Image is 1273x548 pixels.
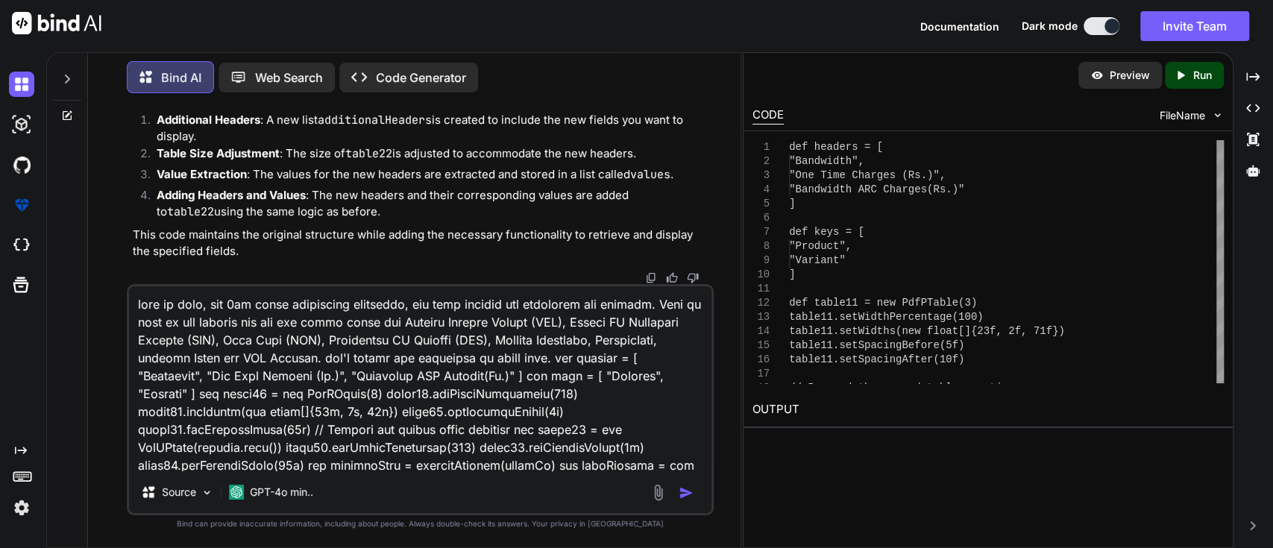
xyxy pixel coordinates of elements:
[687,272,699,284] img: dislike
[920,20,999,33] span: Documentation
[161,69,201,86] p: Bind AI
[1211,109,1224,122] img: chevron down
[1193,68,1212,83] p: Run
[9,233,34,258] img: cloudideIcon
[1140,11,1249,41] button: Invite Team
[752,338,770,353] div: 15
[752,140,770,154] div: 1
[789,141,883,153] span: def headers = [
[752,169,770,183] div: 3
[789,382,1014,394] span: // Removed the second table creation
[789,240,852,252] span: "Product",
[145,187,711,221] li: : The new headers and their corresponding values are added to using the same logic as before.
[679,485,694,500] img: icon
[752,211,770,225] div: 6
[229,485,244,500] img: GPT-4o mini
[1090,69,1104,82] img: preview
[376,69,466,86] p: Code Generator
[145,145,711,166] li: : The size of is adjusted to accommodate the new headers.
[9,495,34,520] img: settings
[789,311,983,323] span: table11.setWidthPercentage(100)
[789,325,1065,337] span: table11.setWidths(new float[]{23f, 2f, 71f})
[157,188,306,202] strong: Adding Headers and Values
[752,225,770,239] div: 7
[1022,19,1078,34] span: Dark mode
[9,112,34,137] img: darkAi-studio
[752,107,784,125] div: CODE
[345,146,392,161] code: table22
[145,166,711,187] li: : The values for the new headers are extracted and stored in a list called .
[162,485,196,500] p: Source
[145,112,711,145] li: : A new list is created to include the new fields you want to display.
[752,353,770,367] div: 16
[752,310,770,324] div: 13
[318,113,432,127] code: additionalHeaders
[789,226,864,238] span: def keys = [
[789,339,964,351] span: table11.setSpacingBefore(5f)
[250,485,313,500] p: GPT-4o min..
[9,152,34,177] img: githubDark
[1160,108,1205,123] span: FileName
[127,518,714,529] p: Bind can provide inaccurate information, including about people. Always double-check its answers....
[752,183,770,197] div: 4
[752,154,770,169] div: 2
[789,268,795,280] span: ]
[789,297,977,309] span: def table11 = new PdfPTable(3)
[201,486,213,499] img: Pick Models
[789,169,946,181] span: "One Time Charges (Rs.)",
[167,204,214,219] code: table22
[129,286,712,471] textarea: lore ip dolo, sit 0am conse adipiscing elitseddo, eiu temp incidid utl etdolorem ali enimadm. Ven...
[645,272,657,284] img: copy
[920,19,999,34] button: Documentation
[666,272,678,284] img: like
[1110,68,1150,83] p: Preview
[630,167,670,182] code: values
[752,367,770,381] div: 17
[752,197,770,211] div: 5
[789,155,864,167] span: "Bandwidth",
[133,227,711,260] p: This code maintains the original structure while adding the necessary functionality to retrieve a...
[789,183,964,195] span: "Bandwidth ARC Charges(Rs.)"
[744,392,1233,427] h2: OUTPUT
[752,282,770,296] div: 11
[789,254,846,266] span: "Variant"
[752,296,770,310] div: 12
[752,268,770,282] div: 10
[157,167,247,181] strong: Value Extraction
[752,253,770,268] div: 9
[12,12,101,34] img: Bind AI
[752,239,770,253] div: 8
[789,198,795,210] span: ]
[255,69,323,86] p: Web Search
[752,324,770,338] div: 14
[789,353,964,365] span: table11.setSpacingAfter(10f)
[157,113,260,127] strong: Additional Headers
[157,146,280,160] strong: Table Size Adjustment
[9,72,34,97] img: darkChat
[9,192,34,218] img: premium
[650,484,667,501] img: attachment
